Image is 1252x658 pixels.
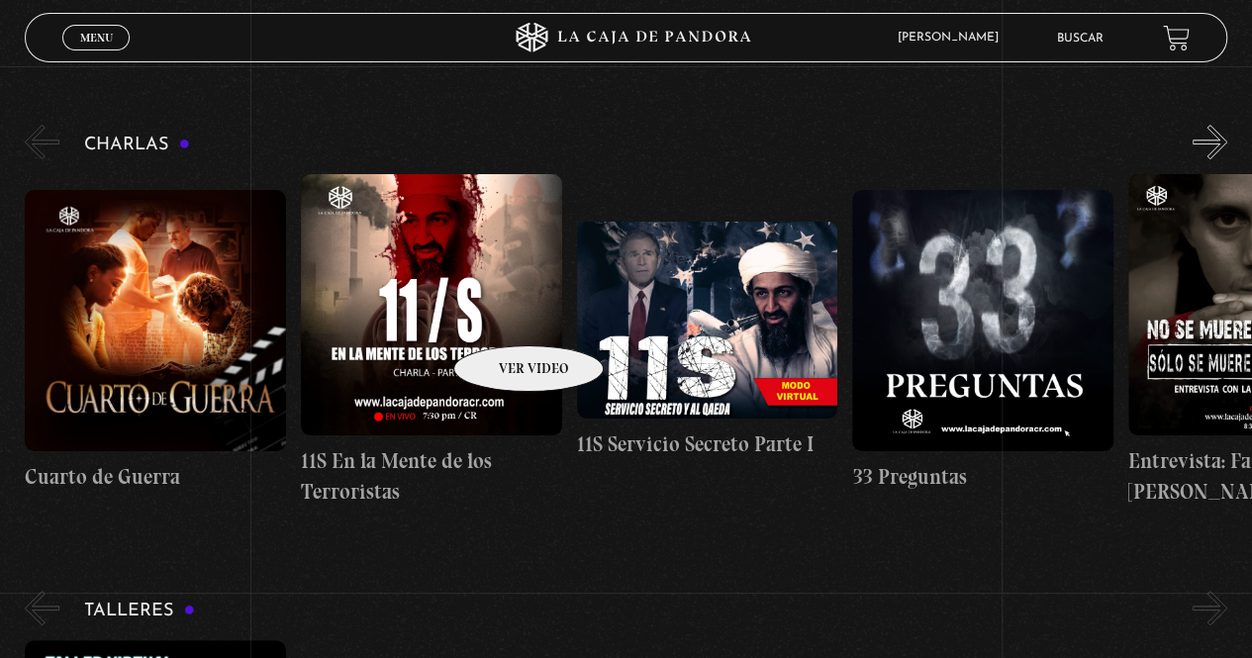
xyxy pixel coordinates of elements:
[1163,25,1190,51] a: View your shopping cart
[301,445,562,508] h4: 11S En la Mente de los Terroristas
[25,125,59,159] button: Previous
[888,32,1018,44] span: [PERSON_NAME]
[73,48,120,62] span: Cerrar
[577,428,838,460] h4: 11S Servicio Secreto Parte I
[852,174,1113,508] a: 33 Preguntas
[1193,591,1227,625] button: Next
[1057,33,1104,45] a: Buscar
[852,461,1113,493] h4: 33 Preguntas
[84,602,195,620] h3: Talleres
[25,591,59,625] button: Previous
[25,461,286,493] h4: Cuarto de Guerra
[25,174,286,508] a: Cuarto de Guerra
[1193,125,1227,159] button: Next
[80,32,113,44] span: Menu
[84,136,190,154] h3: Charlas
[301,174,562,508] a: 11S En la Mente de los Terroristas
[577,174,838,508] a: 11S Servicio Secreto Parte I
